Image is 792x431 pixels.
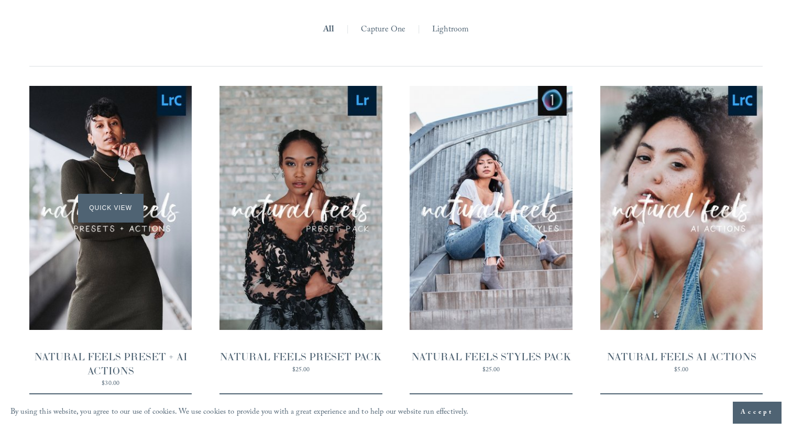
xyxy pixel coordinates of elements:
a: All [323,22,334,38]
div: $5.00 [607,367,756,373]
div: $25.00 [219,367,382,373]
button: Purchase [600,393,763,422]
p: By using this website, you agree to our use of cookies. We use cookies to provide you with a grea... [10,405,469,421]
span: | [346,22,349,38]
div: $30.00 [29,381,192,387]
button: Accept [733,402,782,424]
a: NATURAL FEELS PRESET PACK [219,86,382,375]
a: Capture One [361,22,406,38]
a: NATURAL FEELS AI ACTIONS [600,86,763,375]
div: NATURAL FEELS PRESET PACK [219,350,382,364]
span: | [417,22,420,38]
span: Accept [741,407,774,418]
div: NATURAL FEELS STYLES PACK [411,350,571,364]
a: NATURAL FEELS PRESET + AI ACTIONS [29,86,192,389]
div: NATURAL FEELS PRESET + AI ACTIONS [29,350,192,378]
button: Purchase [219,393,382,422]
div: NATURAL FEELS AI ACTIONS [607,350,756,364]
a: Lightroom [432,22,469,38]
span: Quick View [78,194,144,223]
button: Purchase [29,393,192,422]
a: NATURAL FEELS STYLES PACK [410,86,572,375]
button: Purchase [410,393,572,422]
div: $25.00 [411,367,571,373]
